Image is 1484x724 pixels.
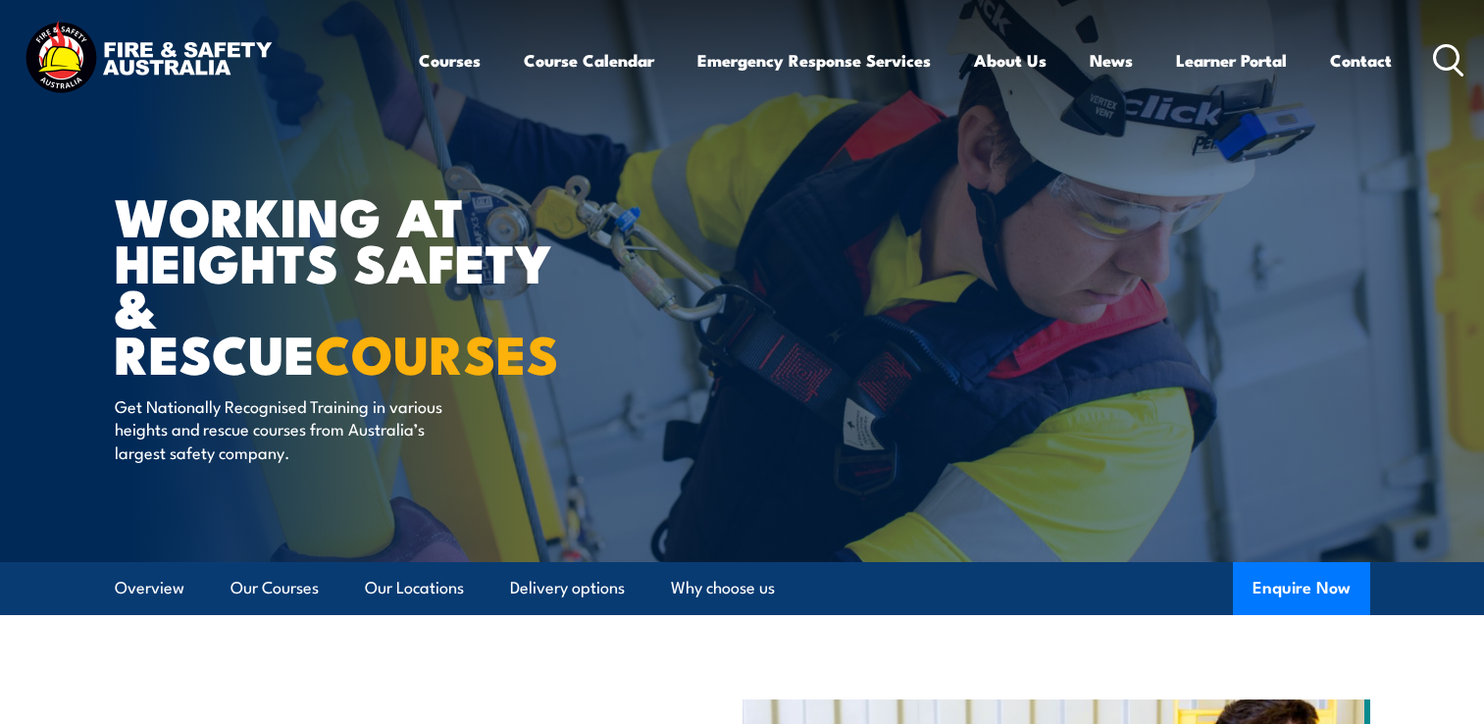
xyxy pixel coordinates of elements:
[1233,562,1370,615] button: Enquire Now
[115,192,599,376] h1: WORKING AT HEIGHTS SAFETY & RESCUE
[510,562,625,614] a: Delivery options
[974,34,1047,86] a: About Us
[230,562,319,614] a: Our Courses
[419,34,481,86] a: Courses
[524,34,654,86] a: Course Calendar
[697,34,931,86] a: Emergency Response Services
[115,562,184,614] a: Overview
[671,562,775,614] a: Why choose us
[315,311,559,392] strong: COURSES
[115,394,473,463] p: Get Nationally Recognised Training in various heights and rescue courses from Australia’s largest...
[1330,34,1392,86] a: Contact
[365,562,464,614] a: Our Locations
[1090,34,1133,86] a: News
[1176,34,1287,86] a: Learner Portal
